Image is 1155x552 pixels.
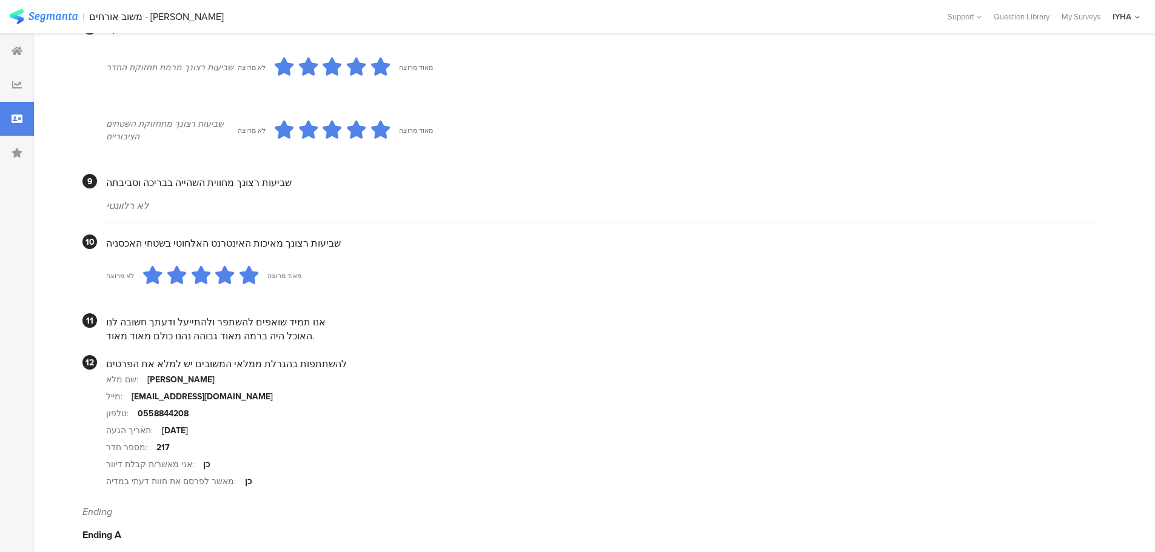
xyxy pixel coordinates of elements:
div: תאריך הגעה: [106,424,162,437]
div: אני מאשר/ת קבלת דיוור: [106,458,203,471]
div: Support [948,7,982,26]
div: האוכל היה ברמה מאוד גבוהה נהנו כולם מאוד מאוד. [106,329,1097,343]
div: להשתתפות בהגרלת ממלאי המשובים יש למלא את הפרטים [106,357,1097,371]
div: IYHA [1113,11,1131,22]
div: 217 [156,441,170,454]
div: שביעות רצונך מחווית השהייה בבריכה וסביבתה [106,176,1097,190]
div: 9 [82,174,97,188]
div: [PERSON_NAME] [147,373,215,386]
div: Ending A [82,528,1097,542]
a: My Surveys [1056,11,1106,22]
div: כן [203,458,210,471]
div: משוב אורחים - [PERSON_NAME] [89,11,224,22]
div: אנו תמיד שואפים להשתפר ולהתייעל ודעתך חשובה לנו [106,315,1097,329]
div: מאוד מרוצה [399,62,433,72]
div: 0558844208 [138,407,189,420]
div: [EMAIL_ADDRESS][DOMAIN_NAME] [132,390,273,403]
div: מייל: [106,390,132,403]
div: [DATE] [162,424,188,437]
div: מספר חדר: [106,441,156,454]
div: מאוד מרוצה [267,271,301,281]
div: מאוד מרוצה [399,125,433,135]
div: | [82,10,84,24]
div: שביעות רצונך מתחזוקת השטחים הציבוריים [106,118,238,143]
div: כן [245,475,252,488]
div: לא מרוצה [238,62,266,72]
div: מאשר לפרסם את חוות דעתי במדיה: [106,475,245,488]
div: 11 [82,313,97,328]
div: Ending [82,505,1097,519]
div: 10 [82,234,97,249]
div: טלפון: [106,407,138,420]
div: שם מלא: [106,373,147,386]
div: 12 [82,355,97,370]
div: לא מרוצה [238,125,266,135]
div: לא מרוצה [106,271,134,281]
a: Question Library [988,11,1056,22]
div: לא רלוונטי [106,199,1097,213]
img: segmanta logo [9,9,78,24]
div: שביעות רצונך מאיכות האינטרנט האלחוטי בשטחי האכסניה [106,236,1097,250]
div: שביעות רצונך מרמת תחזוקת החדר [106,61,238,74]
